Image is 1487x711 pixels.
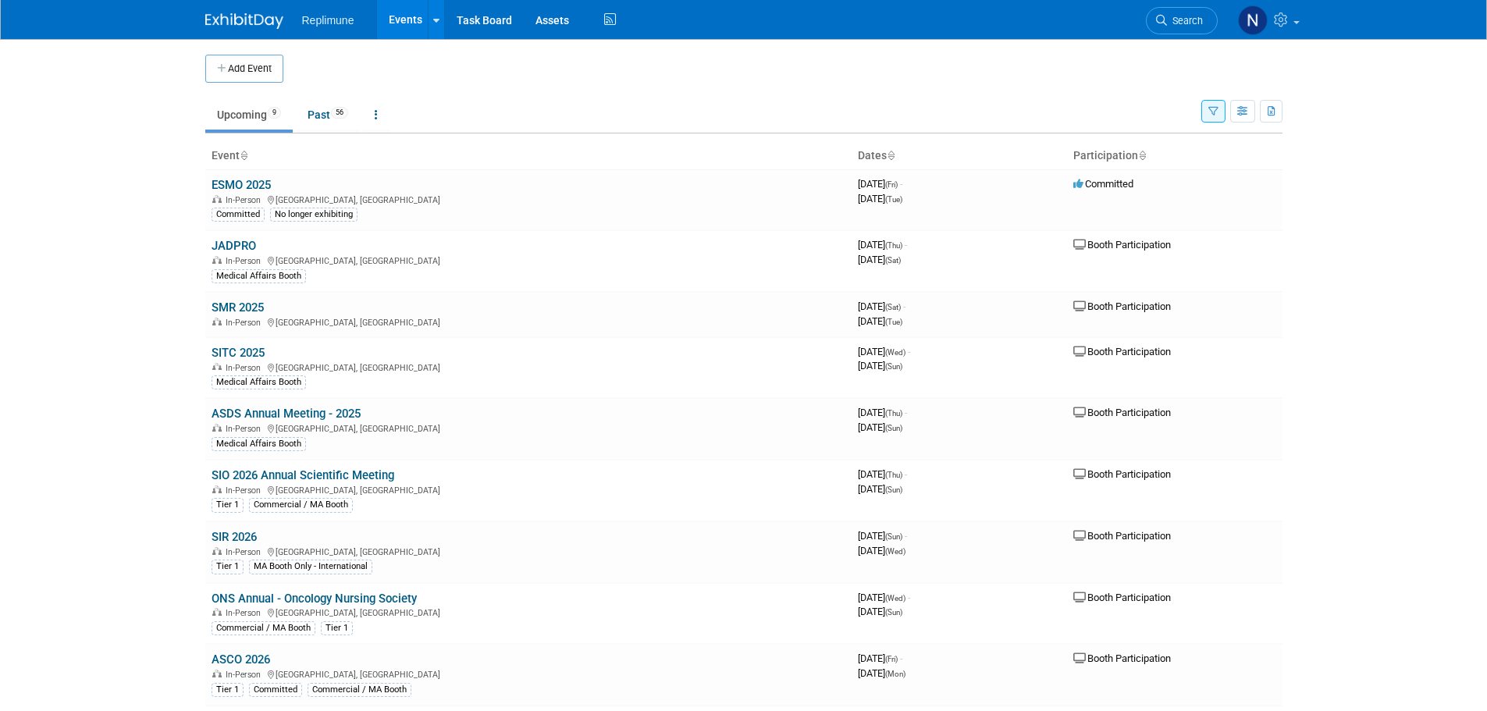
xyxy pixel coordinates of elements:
a: Sort by Event Name [240,149,247,162]
div: Committed [249,683,302,697]
div: No longer exhibiting [270,208,358,222]
span: 9 [268,107,281,119]
button: Add Event [205,55,283,83]
div: Tier 1 [212,683,244,697]
span: In-Person [226,670,265,680]
span: Booth Participation [1073,652,1171,664]
span: (Thu) [885,241,902,250]
span: (Wed) [885,547,905,556]
a: ASCO 2026 [212,652,270,667]
div: [GEOGRAPHIC_DATA], [GEOGRAPHIC_DATA] [212,361,845,373]
span: Booth Participation [1073,592,1171,603]
span: - [903,300,905,312]
img: In-Person Event [212,547,222,555]
span: In-Person [226,363,265,373]
img: In-Person Event [212,608,222,616]
div: Commercial / MA Booth [308,683,411,697]
span: - [900,178,902,190]
span: [DATE] [858,239,907,251]
div: [GEOGRAPHIC_DATA], [GEOGRAPHIC_DATA] [212,254,845,266]
span: (Sun) [885,424,902,432]
span: (Tue) [885,318,902,326]
div: MA Booth Only - International [249,560,372,574]
th: Dates [852,143,1067,169]
span: Booth Participation [1073,530,1171,542]
span: (Sat) [885,303,901,311]
img: In-Person Event [212,318,222,325]
div: Medical Affairs Booth [212,437,306,451]
span: [DATE] [858,667,905,679]
span: [DATE] [858,360,902,371]
div: Tier 1 [321,621,353,635]
a: ONS Annual - Oncology Nursing Society [212,592,417,606]
span: Replimune [302,14,354,27]
span: [DATE] [858,530,907,542]
span: [DATE] [858,300,905,312]
span: In-Person [226,256,265,266]
a: Sort by Participation Type [1138,149,1146,162]
span: (Sun) [885,608,902,617]
span: [DATE] [858,606,902,617]
span: In-Person [226,485,265,496]
img: In-Person Event [212,670,222,677]
span: (Thu) [885,409,902,418]
a: JADPRO [212,239,256,253]
a: Upcoming9 [205,100,293,130]
span: [DATE] [858,178,902,190]
span: Committed [1073,178,1133,190]
div: Commercial / MA Booth [249,498,353,512]
span: [DATE] [858,421,902,433]
span: (Sun) [885,362,902,371]
img: In-Person Event [212,424,222,432]
span: [DATE] [858,407,907,418]
span: Booth Participation [1073,407,1171,418]
th: Participation [1067,143,1282,169]
span: [DATE] [858,346,910,357]
span: In-Person [226,608,265,618]
span: [DATE] [858,193,902,204]
span: (Sat) [885,256,901,265]
span: (Mon) [885,670,905,678]
span: In-Person [226,424,265,434]
span: Booth Participation [1073,300,1171,312]
th: Event [205,143,852,169]
div: Medical Affairs Booth [212,269,306,283]
span: 56 [331,107,348,119]
span: [DATE] [858,545,905,556]
span: (Thu) [885,471,902,479]
span: [DATE] [858,254,901,265]
span: - [905,407,907,418]
img: In-Person Event [212,485,222,493]
a: ESMO 2025 [212,178,271,192]
span: [DATE] [858,483,902,495]
a: Past56 [296,100,360,130]
span: (Fri) [885,655,898,663]
span: [DATE] [858,592,910,603]
span: In-Person [226,195,265,205]
img: Nicole Schaeffner [1238,5,1268,35]
img: In-Person Event [212,363,222,371]
span: In-Person [226,547,265,557]
span: - [905,239,907,251]
span: - [905,530,907,542]
div: Medical Affairs Booth [212,375,306,389]
a: SITC 2025 [212,346,265,360]
img: In-Person Event [212,256,222,264]
div: [GEOGRAPHIC_DATA], [GEOGRAPHIC_DATA] [212,421,845,434]
a: SIO 2026 Annual Scientific Meeting [212,468,394,482]
span: [DATE] [858,468,907,480]
span: - [908,346,910,357]
span: (Wed) [885,348,905,357]
div: [GEOGRAPHIC_DATA], [GEOGRAPHIC_DATA] [212,606,845,618]
a: ASDS Annual Meeting - 2025 [212,407,361,421]
div: Commercial / MA Booth [212,621,315,635]
span: (Sun) [885,532,902,541]
span: In-Person [226,318,265,328]
span: [DATE] [858,315,902,327]
span: Booth Participation [1073,239,1171,251]
div: [GEOGRAPHIC_DATA], [GEOGRAPHIC_DATA] [212,315,845,328]
div: Committed [212,208,265,222]
img: ExhibitDay [205,13,283,29]
span: Booth Participation [1073,468,1171,480]
span: (Fri) [885,180,898,189]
